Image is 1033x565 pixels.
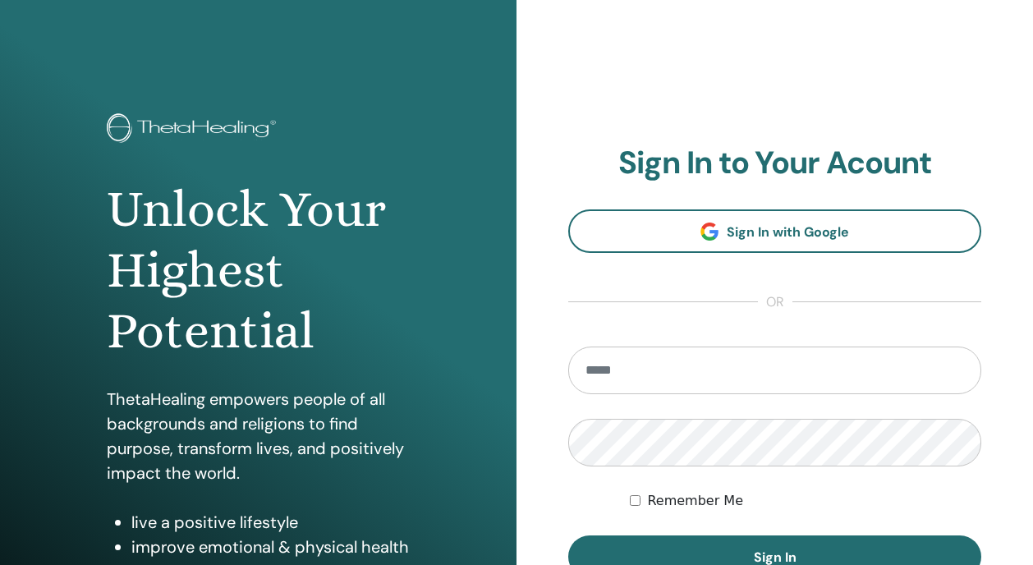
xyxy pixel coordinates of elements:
[107,179,410,362] h1: Unlock Your Highest Potential
[647,491,743,511] label: Remember Me
[568,209,981,253] a: Sign In with Google
[630,491,981,511] div: Keep me authenticated indefinitely or until I manually logout
[568,145,981,182] h2: Sign In to Your Acount
[758,292,792,312] span: or
[131,510,410,535] li: live a positive lifestyle
[107,387,410,485] p: ThetaHealing empowers people of all backgrounds and religions to find purpose, transform lives, a...
[727,223,849,241] span: Sign In with Google
[131,535,410,559] li: improve emotional & physical health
